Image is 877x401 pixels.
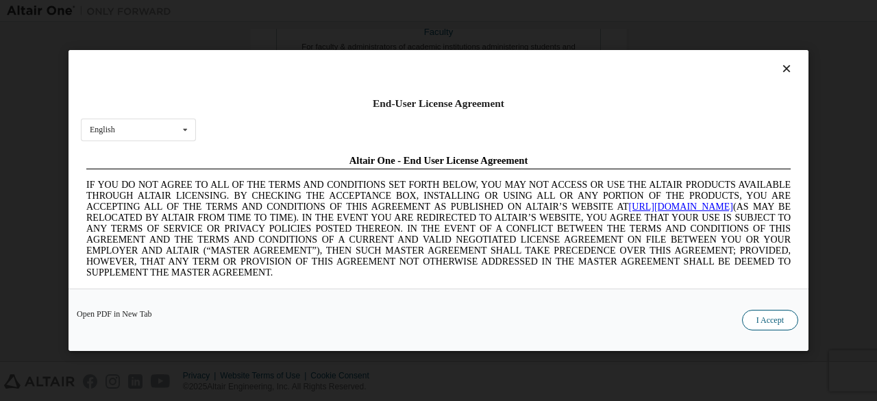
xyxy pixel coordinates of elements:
span: Altair One - End User License Agreement [269,5,447,16]
span: Lore Ipsumd Sit Ame Cons Adipisc Elitseddo (“Eiusmodte”) in utlabor Etdolo Magnaaliqua Eni. (“Adm... [5,140,710,238]
span: IF YOU DO NOT AGREE TO ALL OF THE TERMS AND CONDITIONS SET FORTH BELOW, YOU MAY NOT ACCESS OR USE... [5,30,710,128]
div: English [90,125,115,134]
a: [URL][DOMAIN_NAME] [548,52,652,62]
div: End-User License Agreement [81,97,796,110]
button: I Accept [742,310,798,330]
a: Open PDF in New Tab [77,310,152,318]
